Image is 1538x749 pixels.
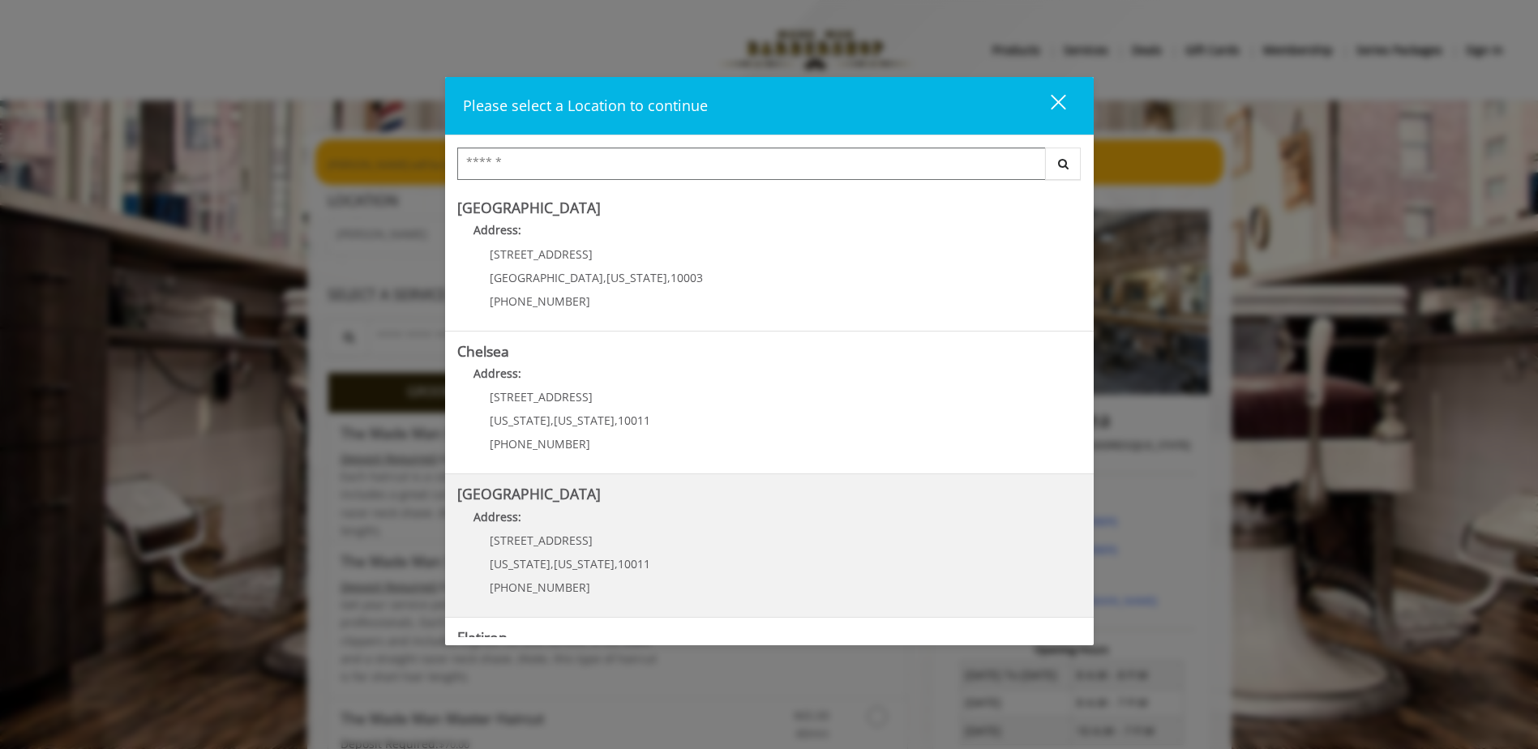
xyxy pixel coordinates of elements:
[490,389,593,404] span: [STREET_ADDRESS]
[490,413,551,428] span: [US_STATE]
[490,533,593,548] span: [STREET_ADDRESS]
[615,556,618,571] span: ,
[457,484,601,503] b: [GEOGRAPHIC_DATA]
[490,293,590,309] span: [PHONE_NUMBER]
[490,436,590,452] span: [PHONE_NUMBER]
[603,270,606,285] span: ,
[457,148,1046,180] input: Search Center
[606,270,667,285] span: [US_STATE]
[490,270,603,285] span: [GEOGRAPHIC_DATA]
[490,580,590,595] span: [PHONE_NUMBER]
[457,148,1082,188] div: Center Select
[1032,93,1065,118] div: close dialog
[457,627,508,647] b: Flatiron
[490,556,551,571] span: [US_STATE]
[473,366,521,381] b: Address:
[473,509,521,524] b: Address:
[457,198,601,217] b: [GEOGRAPHIC_DATA]
[463,96,708,115] span: Please select a Location to continue
[554,413,615,428] span: [US_STATE]
[1021,89,1076,122] button: close dialog
[667,270,670,285] span: ,
[615,413,618,428] span: ,
[490,246,593,262] span: [STREET_ADDRESS]
[551,413,554,428] span: ,
[618,413,650,428] span: 10011
[551,556,554,571] span: ,
[457,341,509,361] b: Chelsea
[554,556,615,571] span: [US_STATE]
[618,556,650,571] span: 10011
[473,222,521,238] b: Address:
[1054,158,1073,169] i: Search button
[670,270,703,285] span: 10003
